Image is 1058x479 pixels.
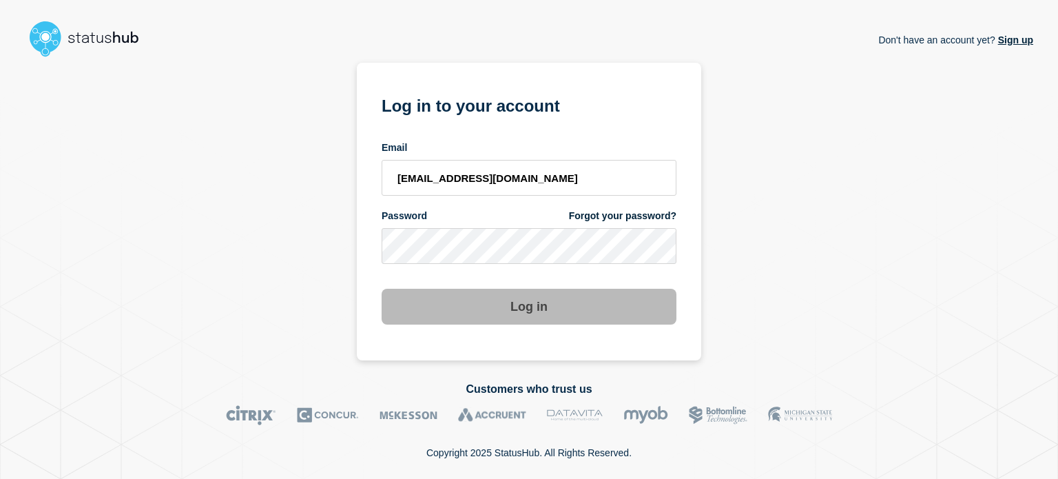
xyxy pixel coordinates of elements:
[382,92,676,117] h1: Log in to your account
[382,141,407,154] span: Email
[689,405,747,425] img: Bottomline logo
[458,405,526,425] img: Accruent logo
[382,210,427,223] span: Password
[380,405,437,425] img: McKesson logo
[878,23,1033,57] p: Don't have an account yet?
[25,17,156,61] img: StatusHub logo
[623,405,668,425] img: myob logo
[382,289,676,325] button: Log in
[768,405,832,425] img: MSU logo
[995,34,1033,45] a: Sign up
[25,383,1033,396] h2: Customers who trust us
[569,210,676,223] a: Forgot your password?
[382,160,676,196] input: email input
[297,405,359,425] img: Concur logo
[382,228,676,264] input: password input
[226,405,276,425] img: Citrix logo
[547,405,603,425] img: DataVita logo
[426,447,632,458] p: Copyright 2025 StatusHub. All Rights Reserved.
